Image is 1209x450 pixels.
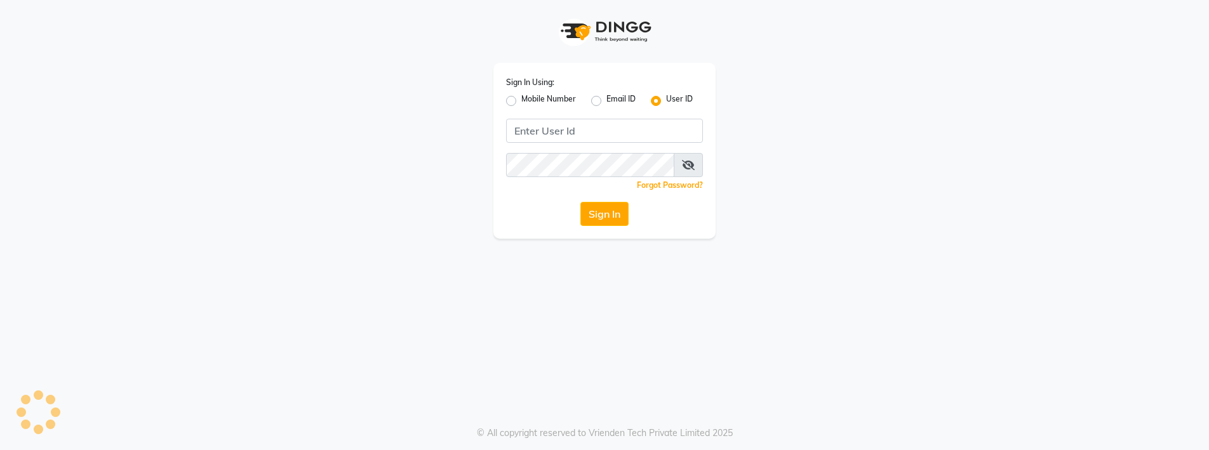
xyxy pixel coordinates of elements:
label: Sign In Using: [506,77,554,88]
button: Sign In [580,202,629,226]
input: Username [506,153,674,177]
label: Email ID [606,93,636,109]
label: User ID [666,93,693,109]
label: Mobile Number [521,93,576,109]
a: Forgot Password? [637,180,703,190]
img: logo1.svg [554,13,655,50]
input: Username [506,119,703,143]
